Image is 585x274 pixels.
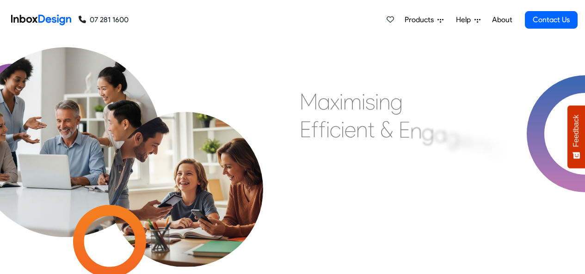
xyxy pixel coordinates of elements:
div: m [343,88,362,116]
div: c [330,116,341,143]
a: About [489,11,515,29]
div: f [319,116,326,143]
div: a [318,88,330,116]
div: E [300,116,311,143]
div: s [365,88,375,116]
img: parents_with_child.png [89,73,283,267]
div: g [422,118,434,146]
span: Feedback [572,115,580,147]
div: Maximising Efficient & Engagement, Connecting Schools, Families, and Students. [300,88,524,226]
div: i [326,116,330,143]
div: & [380,116,393,143]
div: n [379,88,390,116]
div: i [341,116,345,143]
div: n [410,117,422,145]
button: Feedback - Show survey [567,105,585,168]
div: n [501,139,512,166]
a: Products [401,11,447,29]
div: i [375,88,379,116]
div: e [345,116,356,143]
a: Contact Us [525,11,578,29]
div: i [362,88,365,116]
div: a [434,120,447,148]
div: i [339,88,343,116]
div: e [459,126,471,154]
div: g [447,123,459,151]
div: g [390,88,403,116]
div: t [368,116,375,143]
div: n [356,116,368,143]
div: e [489,134,501,162]
span: Products [405,14,437,25]
div: f [311,116,319,143]
a: 07 281 1600 [79,14,129,25]
div: m [471,130,489,158]
div: M [300,88,318,116]
a: Help [452,11,484,29]
div: E [399,116,410,144]
span: Help [456,14,474,25]
div: x [330,88,339,116]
